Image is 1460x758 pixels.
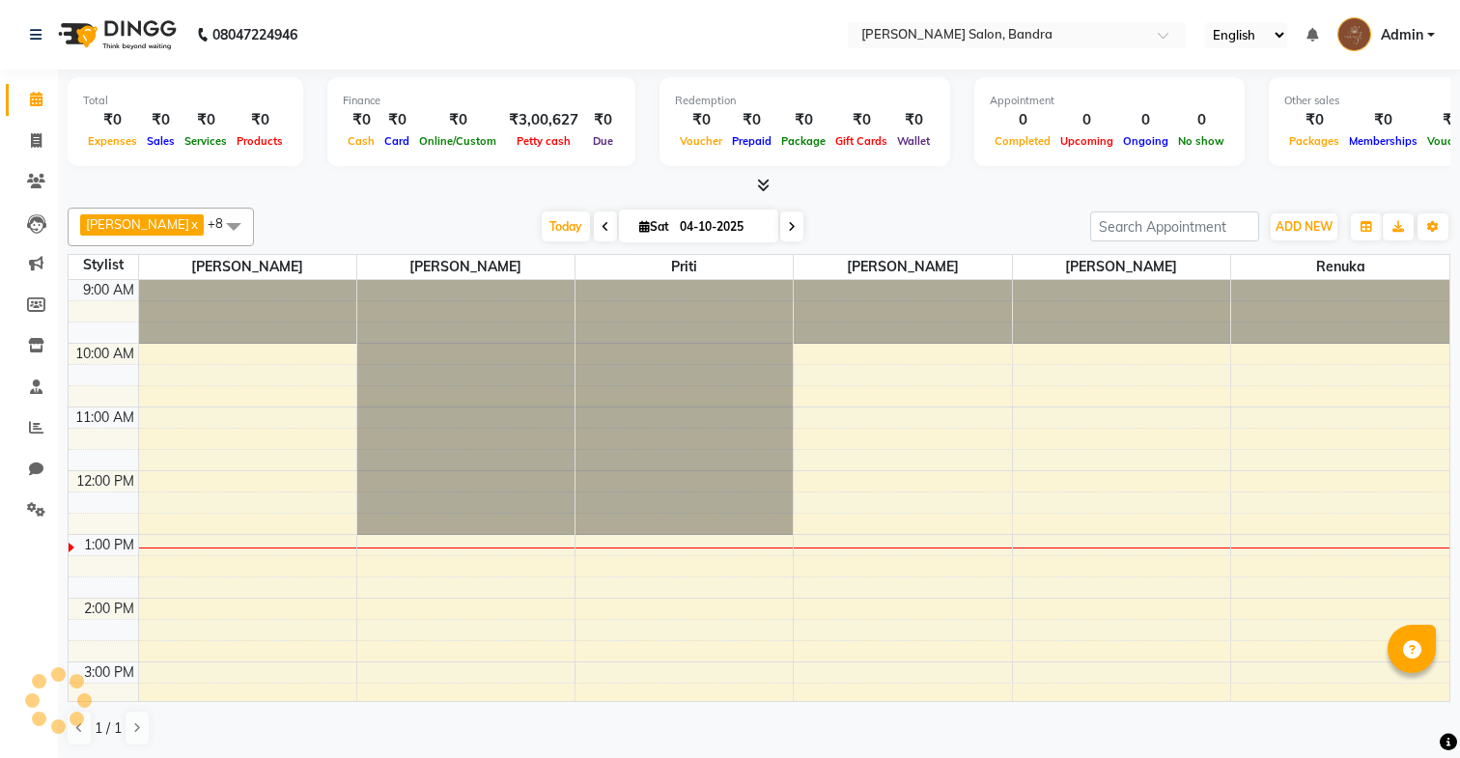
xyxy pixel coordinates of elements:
[727,109,776,131] div: ₹0
[675,109,727,131] div: ₹0
[343,93,620,109] div: Finance
[414,134,501,148] span: Online/Custom
[379,134,414,148] span: Card
[180,109,232,131] div: ₹0
[1055,109,1118,131] div: 0
[512,134,576,148] span: Petty cash
[1055,134,1118,148] span: Upcoming
[212,8,297,62] b: 08047224946
[586,109,620,131] div: ₹0
[71,407,138,428] div: 11:00 AM
[1118,134,1173,148] span: Ongoing
[72,471,138,491] div: 12:00 PM
[892,109,935,131] div: ₹0
[232,109,288,131] div: ₹0
[990,93,1229,109] div: Appointment
[80,662,138,683] div: 3:00 PM
[588,134,618,148] span: Due
[49,8,182,62] img: logo
[727,134,776,148] span: Prepaid
[1344,134,1422,148] span: Memberships
[80,535,138,555] div: 1:00 PM
[674,212,771,241] input: 2025-10-04
[83,93,288,109] div: Total
[990,134,1055,148] span: Completed
[139,255,356,279] span: [PERSON_NAME]
[1276,219,1333,234] span: ADD NEW
[1284,134,1344,148] span: Packages
[1173,134,1229,148] span: No show
[501,109,586,131] div: ₹3,00,627
[180,134,232,148] span: Services
[576,255,793,279] span: Priti
[80,599,138,619] div: 2:00 PM
[1231,255,1449,279] span: Renuka
[1013,255,1230,279] span: [PERSON_NAME]
[794,255,1011,279] span: [PERSON_NAME]
[1381,25,1423,45] span: Admin
[776,134,830,148] span: Package
[1173,109,1229,131] div: 0
[1118,109,1173,131] div: 0
[343,109,379,131] div: ₹0
[379,109,414,131] div: ₹0
[86,216,189,232] span: [PERSON_NAME]
[675,93,935,109] div: Redemption
[357,255,575,279] span: [PERSON_NAME]
[990,109,1055,131] div: 0
[189,216,198,232] a: x
[542,211,590,241] span: Today
[83,134,142,148] span: Expenses
[830,134,892,148] span: Gift Cards
[83,109,142,131] div: ₹0
[414,109,501,131] div: ₹0
[675,134,727,148] span: Voucher
[1344,109,1422,131] div: ₹0
[776,109,830,131] div: ₹0
[1271,213,1337,240] button: ADD NEW
[1284,109,1344,131] div: ₹0
[343,134,379,148] span: Cash
[95,718,122,739] span: 1 / 1
[1337,17,1371,51] img: Admin
[142,109,180,131] div: ₹0
[79,280,138,300] div: 9:00 AM
[892,134,935,148] span: Wallet
[1090,211,1259,241] input: Search Appointment
[71,344,138,364] div: 10:00 AM
[830,109,892,131] div: ₹0
[208,215,238,231] span: +8
[142,134,180,148] span: Sales
[69,255,138,275] div: Stylist
[634,219,674,234] span: Sat
[232,134,288,148] span: Products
